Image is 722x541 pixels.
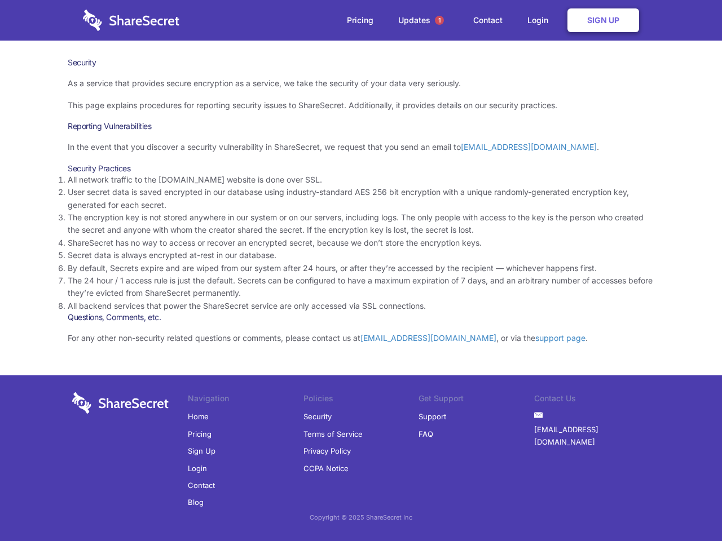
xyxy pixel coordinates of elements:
[419,392,534,408] li: Get Support
[303,392,419,408] li: Policies
[68,332,654,344] p: For any other non-security related questions or comments, please contact us at , or via the .
[188,477,215,494] a: Contact
[68,57,654,68] h1: Security
[188,494,204,511] a: Blog
[534,392,650,408] li: Contact Us
[68,77,654,90] p: As a service that provides secure encryption as a service, we take the security of your data very...
[462,3,514,38] a: Contact
[188,392,303,408] li: Navigation
[360,333,496,343] a: [EMAIL_ADDRESS][DOMAIN_NAME]
[68,163,654,174] h3: Security Practices
[68,121,654,131] h3: Reporting Vulnerabilities
[68,274,654,300] li: The 24 hour / 1 access rule is just the default. Secrets can be configured to have a maximum expi...
[419,408,446,425] a: Support
[72,392,169,414] img: logo-wordmark-white-trans-d4663122ce5f474addd5e946df7df03e33cb6a1c49d2221995e7729f52c070b2.svg
[534,421,650,451] a: [EMAIL_ADDRESS][DOMAIN_NAME]
[419,425,433,442] a: FAQ
[68,174,654,186] li: All network traffic to the [DOMAIN_NAME] website is done over SSL.
[68,237,654,249] li: ShareSecret has no way to access or recover an encrypted secret, because we don’t store the encry...
[303,460,349,477] a: CCPA Notice
[188,460,207,477] a: Login
[68,262,654,274] li: By default, Secrets expire and are wiped from our system after 24 hours, or after they’re accesse...
[188,442,215,459] a: Sign Up
[68,249,654,261] li: Secret data is always encrypted at-rest in our database.
[68,99,654,112] p: This page explains procedures for reporting security issues to ShareSecret. Additionally, it prov...
[535,333,585,343] a: support page
[83,10,179,31] img: logo-wordmark-white-trans-d4663122ce5f474addd5e946df7df03e33cb6a1c49d2221995e7729f52c070b2.svg
[68,186,654,211] li: User secret data is saved encrypted in our database using industry-standard AES 256 bit encryptio...
[68,141,654,153] p: In the event that you discover a security vulnerability in ShareSecret, we request that you send ...
[188,408,209,425] a: Home
[68,300,654,312] li: All backend services that power the ShareSecret service are only accessed via SSL connections.
[68,211,654,237] li: The encryption key is not stored anywhere in our system or on our servers, including logs. The on...
[567,8,639,32] a: Sign Up
[303,408,332,425] a: Security
[336,3,385,38] a: Pricing
[303,442,351,459] a: Privacy Policy
[188,425,212,442] a: Pricing
[461,142,597,152] a: [EMAIL_ADDRESS][DOMAIN_NAME]
[435,16,444,25] span: 1
[516,3,565,38] a: Login
[68,312,654,322] h3: Questions, Comments, etc.
[303,425,363,442] a: Terms of Service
